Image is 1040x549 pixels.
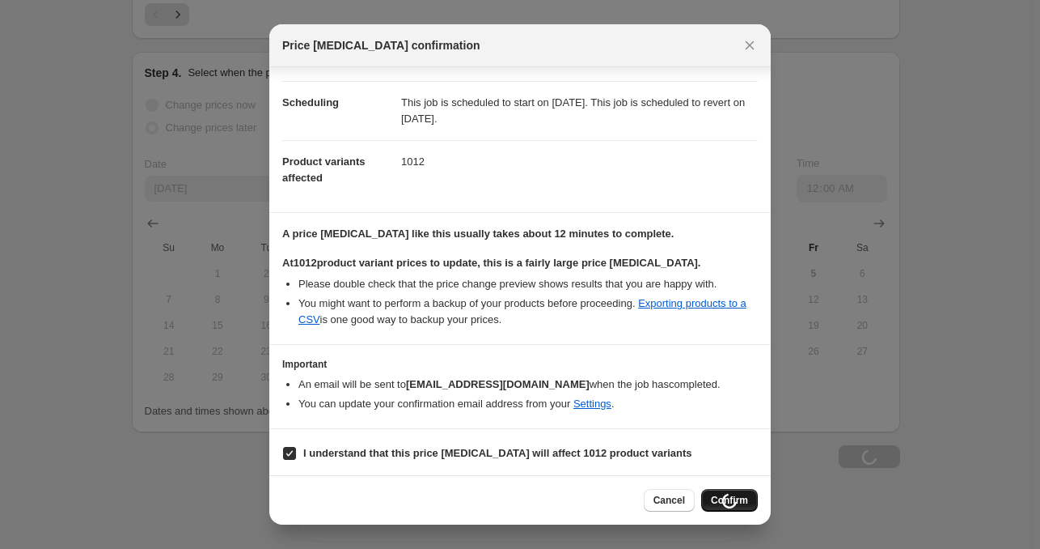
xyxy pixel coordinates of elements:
[653,494,685,507] span: Cancel
[282,228,674,240] b: A price [MEDICAL_DATA] like this usually takes about 12 minutes to complete.
[738,34,761,57] button: Close
[282,358,758,371] h3: Important
[573,398,611,410] a: Settings
[298,296,758,328] li: You might want to perform a backup of your products before proceeding. is one good way to backup ...
[282,155,366,184] span: Product variants affected
[282,37,480,53] span: Price [MEDICAL_DATA] confirmation
[401,140,758,183] dd: 1012
[644,489,695,512] button: Cancel
[282,96,339,109] span: Scheduling
[406,378,590,390] b: [EMAIL_ADDRESS][DOMAIN_NAME]
[298,276,758,292] li: Please double check that the price change preview shows results that you are happy with.
[298,396,758,412] li: You can update your confirmation email address from your .
[401,81,758,140] dd: This job is scheduled to start on [DATE]. This job is scheduled to revert on [DATE].
[282,257,700,269] b: At 1012 product variant prices to update, this is a fairly large price [MEDICAL_DATA].
[298,377,758,393] li: An email will be sent to when the job has completed .
[303,447,692,459] b: I understand that this price [MEDICAL_DATA] will affect 1012 product variants
[298,297,746,326] a: Exporting products to a CSV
